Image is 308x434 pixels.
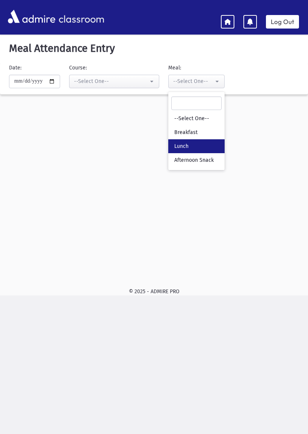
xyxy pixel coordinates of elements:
span: classroom [57,7,104,27]
button: --Select One-- [168,75,225,88]
span: Lunch [174,143,189,150]
label: Meal: [168,64,181,72]
img: AdmirePro [6,8,57,25]
span: Afternoon Snack [174,157,214,164]
div: © 2025 - ADMIRE PRO [6,288,302,295]
div: --Select One-- [74,77,148,85]
a: Log Out [266,15,299,29]
input: Search [171,96,222,110]
div: --Select One-- [173,77,214,85]
button: --Select One-- [69,75,159,88]
label: Course: [69,64,87,72]
span: --Select One-- [174,115,209,122]
h5: Meal Attendance Entry [6,42,302,55]
label: Date: [9,64,21,72]
span: Breakfast [174,129,198,136]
